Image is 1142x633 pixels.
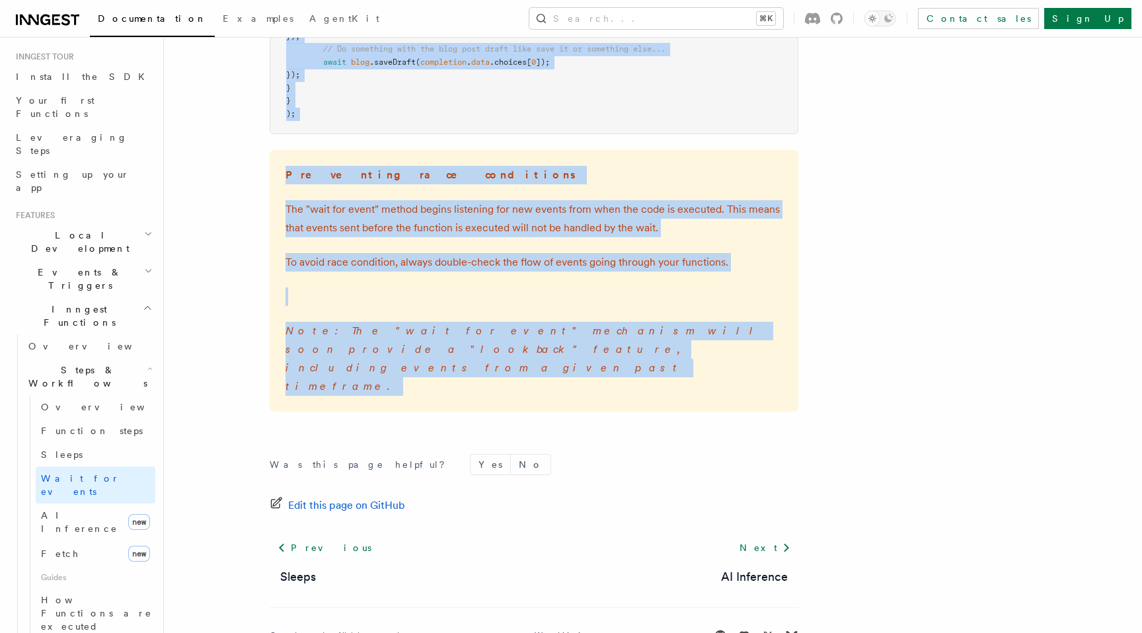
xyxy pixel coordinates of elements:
a: Setting up your app [11,163,155,200]
span: Function steps [41,426,143,436]
button: Inngest Functions [11,297,155,334]
a: AgentKit [301,4,387,36]
span: new [128,514,150,530]
a: Contact sales [918,8,1039,29]
p: To avoid race condition, always double-check the flow of events going through your functions. [285,253,782,272]
span: Events & Triggers [11,266,144,292]
span: Features [11,210,55,221]
a: Function steps [36,419,155,443]
span: .choices[ [490,57,531,67]
span: } [286,96,291,105]
span: Sleeps [41,449,83,460]
span: . [467,57,471,67]
a: Overview [23,334,155,358]
span: Overview [28,341,165,352]
span: await [323,57,346,67]
a: Next [732,536,798,560]
span: Inngest tour [11,52,74,62]
a: Fetchnew [36,540,155,567]
button: Steps & Workflows [23,358,155,395]
a: Documentation [90,4,215,37]
a: Wait for events [36,466,155,503]
a: Sleeps [280,568,316,586]
span: ( [416,57,420,67]
em: Note: The "wait for event" mechanism will soon provide a "lookback" feature, including events fro... [285,324,763,392]
span: Edit this page on GitHub [288,496,405,515]
span: }); [286,70,300,79]
a: Sleeps [36,443,155,466]
span: Leveraging Steps [16,132,128,156]
span: Fetch [41,548,79,559]
span: ]); [536,57,550,67]
a: Examples [215,4,301,36]
a: Sign Up [1044,8,1131,29]
button: Search...⌘K [529,8,783,29]
span: } [286,83,291,93]
span: .saveDraft [369,57,416,67]
strong: Preventing race conditions [285,168,578,181]
span: blog [351,57,369,67]
span: Wait for events [41,473,120,497]
span: ); [286,109,295,118]
span: 0 [531,57,536,67]
a: AI Inference [721,568,788,586]
button: Local Development [11,223,155,260]
span: Examples [223,13,293,24]
span: data [471,57,490,67]
button: Events & Triggers [11,260,155,297]
span: Guides [36,567,155,588]
span: How Functions are executed [41,595,152,632]
span: Local Development [11,229,144,255]
p: The "wait for event" method begins listening for new events from when the code is executed. This ... [285,200,782,237]
span: }); [286,32,300,41]
kbd: ⌘K [757,12,775,25]
span: Setting up your app [16,169,130,193]
button: Toggle dark mode [864,11,896,26]
span: AI Inference [41,510,118,534]
button: No [511,455,551,474]
a: AI Inferencenew [36,503,155,540]
p: Was this page helpful? [270,458,454,471]
span: Inngest Functions [11,303,143,329]
a: Your first Functions [11,89,155,126]
span: new [128,546,150,562]
a: Previous [270,536,379,560]
a: Overview [36,395,155,419]
span: Steps & Workflows [23,363,147,390]
span: Your first Functions [16,95,95,119]
a: Edit this page on GitHub [270,496,405,515]
button: Yes [471,455,510,474]
span: Overview [41,402,177,412]
a: Leveraging Steps [11,126,155,163]
span: Documentation [98,13,207,24]
span: AgentKit [309,13,379,24]
span: Install the SDK [16,71,153,82]
a: Install the SDK [11,65,155,89]
span: completion [420,57,467,67]
span: // Do something with the blog post draft like save it or something else... [323,44,666,54]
